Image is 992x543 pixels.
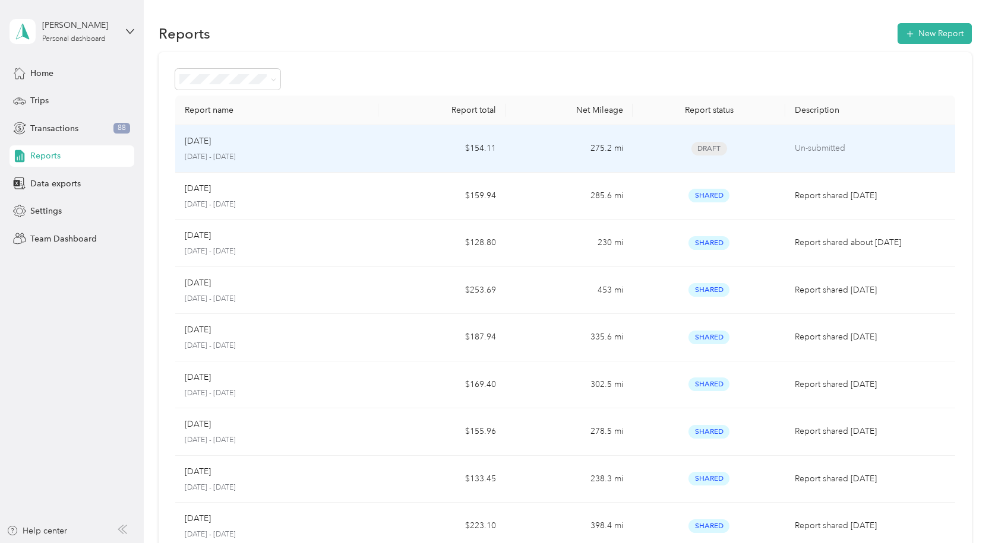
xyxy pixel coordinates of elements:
td: $253.69 [378,267,506,315]
td: $155.96 [378,408,506,456]
p: Report shared [DATE] [795,519,945,532]
td: 275.2 mi [506,125,633,173]
td: $159.94 [378,173,506,220]
p: [DATE] [185,277,211,290]
p: [DATE] - [DATE] [185,435,369,446]
td: $154.11 [378,125,506,173]
button: Help center [7,525,67,537]
span: Draft [691,142,727,155]
p: Report shared [DATE] [795,284,945,297]
p: [DATE] [185,465,211,478]
span: Shared [688,331,729,344]
span: Shared [688,236,729,250]
span: Shared [688,425,729,439]
span: Shared [688,519,729,533]
p: [DATE] - [DATE] [185,482,369,493]
p: Report shared [DATE] [795,378,945,391]
div: Personal dashboard [42,36,106,43]
td: $169.40 [378,361,506,409]
p: [DATE] [185,371,211,384]
td: 302.5 mi [506,361,633,409]
p: Un-submitted [795,142,945,155]
td: 230 mi [506,220,633,267]
p: [DATE] - [DATE] [185,341,369,351]
td: 285.6 mi [506,173,633,220]
span: 88 [113,123,130,134]
p: [DATE] [185,182,211,195]
td: 238.3 mi [506,456,633,503]
span: Shared [688,472,729,485]
span: Transactions [30,122,78,135]
p: [DATE] - [DATE] [185,152,369,163]
td: 278.5 mi [506,408,633,456]
th: Report name [175,96,378,125]
td: $187.94 [378,314,506,361]
p: [DATE] [185,418,211,431]
td: $128.80 [378,220,506,267]
p: Report shared about [DATE] [795,236,945,249]
th: Report total [378,96,506,125]
div: Report status [642,105,776,115]
span: Trips [30,94,49,107]
span: Shared [688,189,729,202]
p: [DATE] - [DATE] [185,294,369,304]
p: [DATE] - [DATE] [185,388,369,399]
span: Settings [30,205,62,217]
div: [PERSON_NAME] [42,19,116,31]
p: [DATE] - [DATE] [185,199,369,210]
h1: Reports [159,27,210,40]
td: 453 mi [506,267,633,315]
td: 335.6 mi [506,314,633,361]
iframe: Everlance-gr Chat Button Frame [925,477,992,543]
p: [DATE] - [DATE] [185,529,369,540]
span: Data exports [30,177,81,190]
p: [DATE] - [DATE] [185,246,369,257]
p: Report shared [DATE] [795,472,945,485]
th: Description [785,96,955,125]
p: Report shared [DATE] [795,425,945,438]
th: Net Mileage [506,96,633,125]
span: Reports [30,150,61,162]
span: Shared [688,377,729,391]
button: New Report [898,23,972,44]
p: [DATE] [185,512,211,525]
p: Report shared [DATE] [795,189,945,202]
td: $133.45 [378,456,506,503]
p: [DATE] [185,229,211,242]
span: Home [30,67,53,80]
span: Team Dashboard [30,233,97,245]
p: Report shared [DATE] [795,331,945,344]
p: [DATE] [185,135,211,148]
p: [DATE] [185,323,211,336]
span: Shared [688,283,729,297]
